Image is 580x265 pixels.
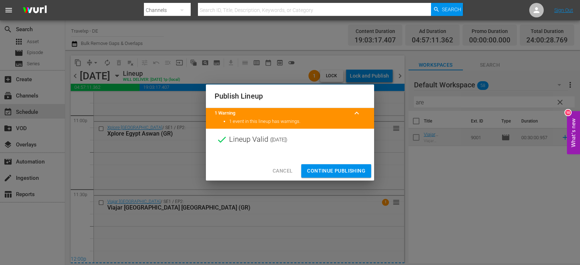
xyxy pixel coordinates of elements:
li: 1 event in this lineup has warnings. [229,118,365,125]
span: ( [DATE] ) [270,134,287,145]
span: Cancel [273,166,293,175]
div: 10 [565,109,571,115]
title: 1 Warning [215,110,348,117]
button: Open Feedback Widget [567,111,580,154]
button: Continue Publishing [301,164,371,178]
button: Cancel [267,164,298,178]
a: Sign Out [554,7,573,13]
h2: Publish Lineup [215,90,365,102]
img: ans4CAIJ8jUAAAAAAAAAAAAAAAAAAAAAAAAgQb4GAAAAAAAAAAAAAAAAAAAAAAAAJMjXAAAAAAAAAAAAAAAAAAAAAAAAgAT5G... [17,2,52,19]
span: Continue Publishing [307,166,365,175]
span: menu [4,6,13,15]
span: keyboard_arrow_up [352,109,361,117]
button: keyboard_arrow_up [348,104,365,122]
div: Lineup Valid [206,129,374,150]
span: Search [442,3,461,16]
